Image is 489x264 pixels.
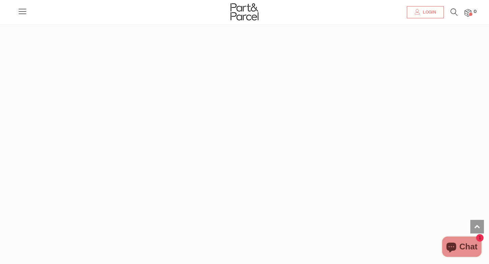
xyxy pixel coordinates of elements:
[421,10,436,15] span: Login
[472,9,478,15] span: 0
[465,9,471,16] a: 0
[407,6,444,18] a: Login
[231,3,258,20] img: Part&Parcel
[440,237,484,259] inbox-online-store-chat: Shopify online store chat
